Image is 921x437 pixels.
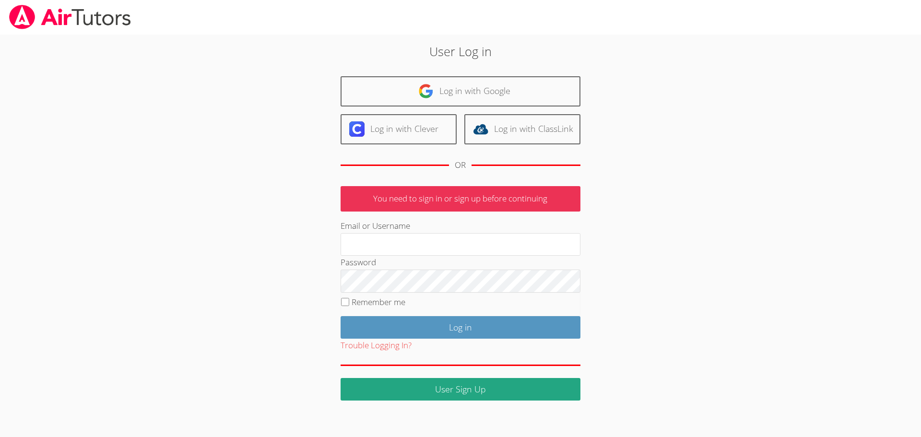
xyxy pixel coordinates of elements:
a: Log in with Clever [341,114,457,144]
img: airtutors_banner-c4298cdbf04f3fff15de1276eac7730deb9818008684d7c2e4769d2f7ddbe033.png [8,5,132,29]
label: Password [341,257,376,268]
a: Log in with ClassLink [464,114,580,144]
div: OR [455,158,466,172]
h2: User Log in [212,42,709,60]
label: Email or Username [341,220,410,231]
img: google-logo-50288ca7cdecda66e5e0955fdab243c47b7ad437acaf1139b6f446037453330a.svg [418,83,434,99]
label: Remember me [352,296,405,307]
button: Trouble Logging In? [341,339,412,353]
a: User Sign Up [341,378,580,401]
input: Log in [341,316,580,339]
img: clever-logo-6eab21bc6e7a338710f1a6ff85c0baf02591cd810cc4098c63d3a4b26e2feb20.svg [349,121,365,137]
a: Log in with Google [341,76,580,106]
p: You need to sign in or sign up before continuing [341,186,580,212]
img: classlink-logo-d6bb404cc1216ec64c9a2012d9dc4662098be43eaf13dc465df04b49fa7ab582.svg [473,121,488,137]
